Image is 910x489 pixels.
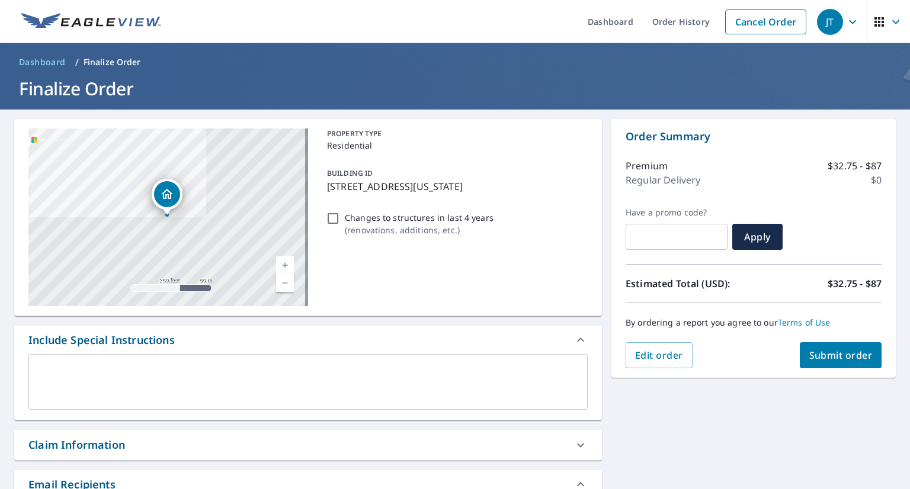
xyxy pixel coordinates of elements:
[626,128,882,144] p: Order Summary
[19,56,66,68] span: Dashboard
[28,332,175,348] div: Include Special Instructions
[152,179,182,215] div: Dropped pin, building 1, Residential property, 2028 Roanoke St Colorado Springs, CO 80906
[778,317,831,328] a: Terms of Use
[800,342,882,368] button: Submit order
[75,55,79,69] li: /
[871,173,882,187] p: $0
[14,430,602,460] div: Claim Information
[14,76,896,101] h1: Finalize Order
[14,326,602,354] div: Include Special Instructions
[21,13,161,31] img: EV Logo
[345,211,494,224] p: Changes to structures in last 4 years
[828,276,882,291] p: $32.75 - $87
[626,159,668,173] p: Premium
[276,256,294,274] a: Current Level 17, Zoom In
[626,276,754,291] p: Estimated Total (USD):
[327,179,583,194] p: [STREET_ADDRESS][US_STATE]
[84,56,141,68] p: Finalize Order
[14,53,896,72] nav: breadcrumb
[725,9,806,34] a: Cancel Order
[809,349,873,362] span: Submit order
[626,173,700,187] p: Regular Delivery
[28,437,125,453] div: Claim Information
[327,128,583,139] p: PROPERTY TYPE
[327,139,583,152] p: Residential
[626,342,693,368] button: Edit order
[345,224,494,236] p: ( renovations, additions, etc. )
[732,224,783,250] button: Apply
[276,274,294,292] a: Current Level 17, Zoom Out
[635,349,683,362] span: Edit order
[14,53,71,72] a: Dashboard
[626,207,728,218] label: Have a promo code?
[828,159,882,173] p: $32.75 - $87
[742,230,773,243] span: Apply
[817,9,843,35] div: JT
[327,168,373,178] p: BUILDING ID
[626,317,882,328] p: By ordering a report you agree to our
